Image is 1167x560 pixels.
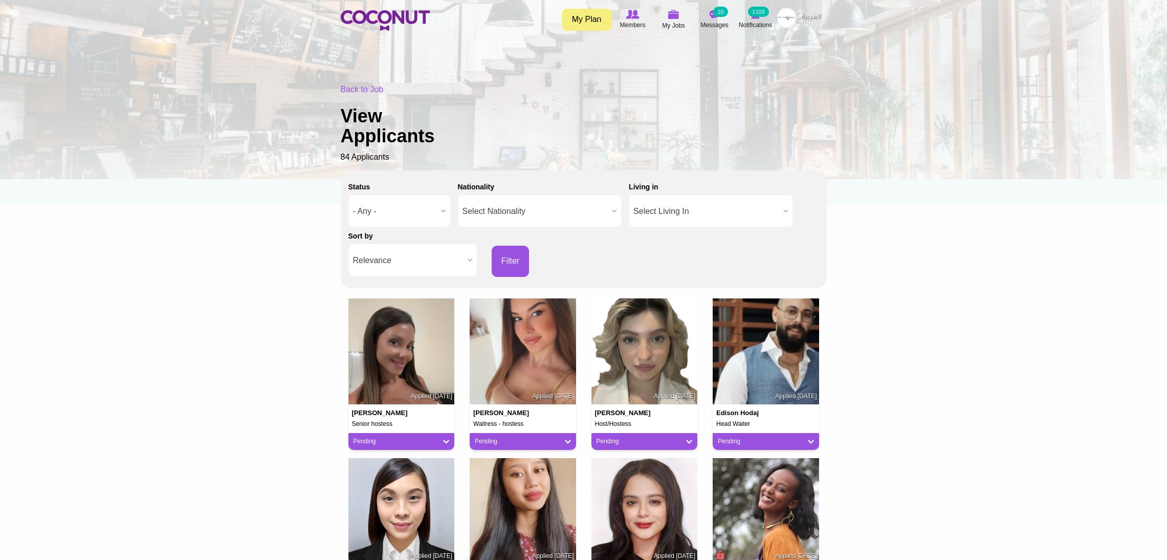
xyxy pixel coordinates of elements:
a: Pending [354,437,450,446]
label: Status [348,182,370,192]
h4: [PERSON_NAME] [473,410,533,417]
a: My Jobs My Jobs [653,8,694,32]
h5: Senior hostess [352,421,451,427]
a: Pending [475,437,571,446]
label: Sort by [348,231,373,241]
a: Pending [597,437,693,446]
h4: [PERSON_NAME] [352,410,411,417]
h5: Waitress - hostess [473,421,573,427]
a: Notifications Notifications 1103 [735,8,776,31]
label: Nationality [458,182,495,192]
a: Pending [718,437,814,446]
div: 84 Applicants [341,84,827,163]
span: Messages [700,20,729,30]
img: My Jobs [668,10,679,19]
a: My Plan [562,9,612,31]
h5: Host/Hostess [595,421,694,427]
span: Select Nationality [463,195,608,228]
small: 10 [713,7,728,17]
img: Messages [710,10,720,19]
span: Members [620,20,645,30]
span: - Any - [353,195,437,228]
small: 1103 [748,7,768,17]
a: Messages Messages 10 [694,8,735,31]
h4: [PERSON_NAME] [595,410,654,417]
span: Notifications [739,20,772,30]
img: Zeljka Jovanovic's picture [470,298,576,405]
a: Browse Members Members [612,8,653,31]
button: Filter [492,246,530,277]
h5: Head Waiter [716,421,816,427]
img: Anastasia Grebennikova's picture [591,298,698,405]
span: Select Living In [633,195,779,228]
h4: Edison Hodaj [716,410,776,417]
img: Home [341,10,430,31]
img: Konstantina Samara's picture [348,298,455,405]
label: Living in [629,182,658,192]
a: Back to Job [341,85,384,94]
h1: View Applicants [341,106,469,146]
img: Browse Members [626,10,639,19]
a: العربية [797,8,827,28]
span: Relevance [353,244,464,277]
span: My Jobs [662,20,685,31]
img: Edison Hodaj's picture [713,298,819,405]
span: Connect to Unlock the Profile [715,550,724,560]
